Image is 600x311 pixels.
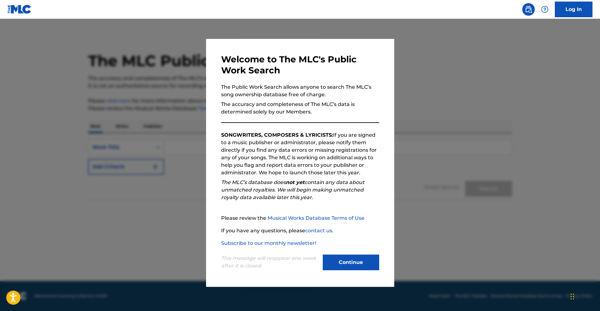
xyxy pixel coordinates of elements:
div: Chat-Widget [569,281,600,311]
p: The Public Work Search allows anyone to search The MLC’s song ownership database free of charge. [221,83,379,98]
p: If you have any questions, please . [221,227,379,235]
div: Help [539,3,551,16]
strong: SONGWRITERS, COMPOSERS & LYRICISTS: [221,132,333,138]
iframe: Chat Widget [569,281,600,311]
img: help [541,6,549,13]
a: Public Search [522,3,535,16]
a: contact us [305,228,332,234]
strong: not yet [286,179,305,185]
em: The MLC’s database does contain any data about unmatched royalties. We will begin making unmatche... [221,179,364,200]
img: MLC Logo [8,5,32,14]
img: search [525,6,532,13]
p: Please review the [221,214,379,222]
div: Ziehen [571,287,574,306]
button: Continue [323,255,379,270]
a: Log In [555,2,592,17]
p: This message will reappear one week after it is closed. [221,255,319,270]
p: The accuracy and completeness of The MLC’s data is determined solely by our Members. [221,101,379,116]
a: Musical Works Database Terms of Use [268,215,364,221]
h3: Welcome to The MLC's Public Work Search [221,54,379,76]
p: If you are signed to a music publisher or administrator, please notify them directly if you find ... [221,131,379,177]
a: Subscribe to our monthly newsletter! [221,240,316,246]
